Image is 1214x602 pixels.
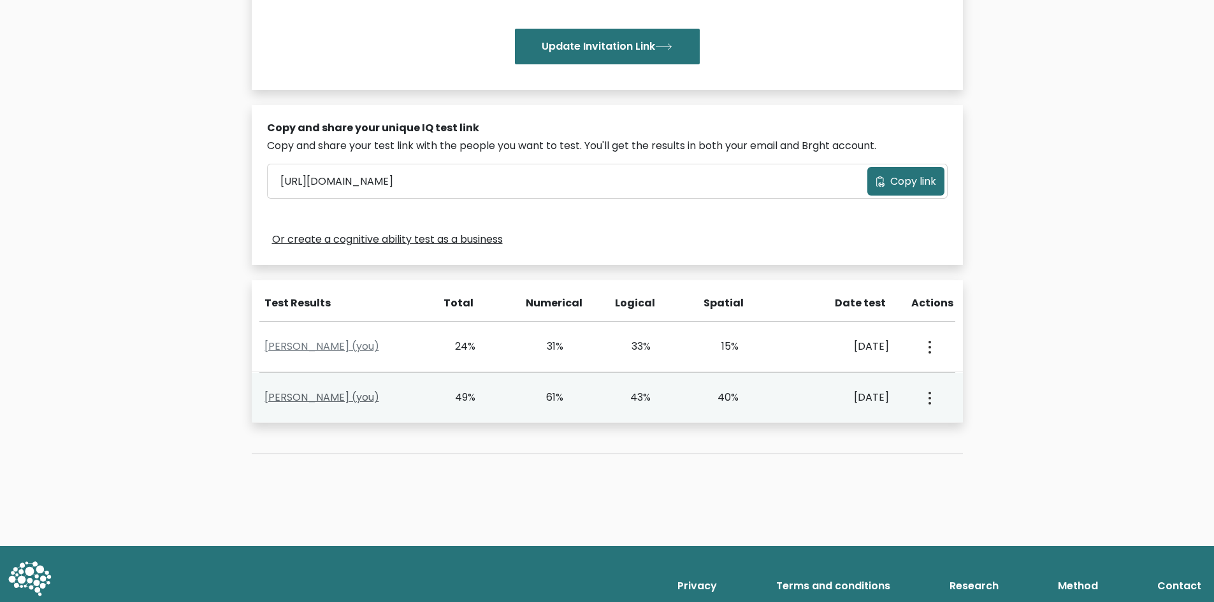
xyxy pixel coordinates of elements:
[267,138,948,154] div: Copy and share your test link with the people you want to test. You'll get the results in both yo...
[527,339,563,354] div: 31%
[702,339,739,354] div: 15%
[790,390,889,405] div: [DATE]
[615,339,651,354] div: 33%
[615,390,651,405] div: 43%
[526,296,563,311] div: Numerical
[272,232,503,247] a: Or create a cognitive ability test as a business
[771,573,895,599] a: Terms and conditions
[867,167,944,196] button: Copy link
[440,339,476,354] div: 24%
[437,296,474,311] div: Total
[793,296,896,311] div: Date test
[615,296,652,311] div: Logical
[527,390,563,405] div: 61%
[790,339,889,354] div: [DATE]
[440,390,476,405] div: 49%
[1053,573,1103,599] a: Method
[704,296,741,311] div: Spatial
[267,120,948,136] div: Copy and share your unique IQ test link
[264,339,379,354] a: [PERSON_NAME] (you)
[515,29,700,64] button: Update Invitation Link
[911,296,955,311] div: Actions
[944,573,1004,599] a: Research
[264,390,379,405] a: [PERSON_NAME] (you)
[672,573,722,599] a: Privacy
[890,174,936,189] span: Copy link
[702,390,739,405] div: 40%
[264,296,422,311] div: Test Results
[1152,573,1206,599] a: Contact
